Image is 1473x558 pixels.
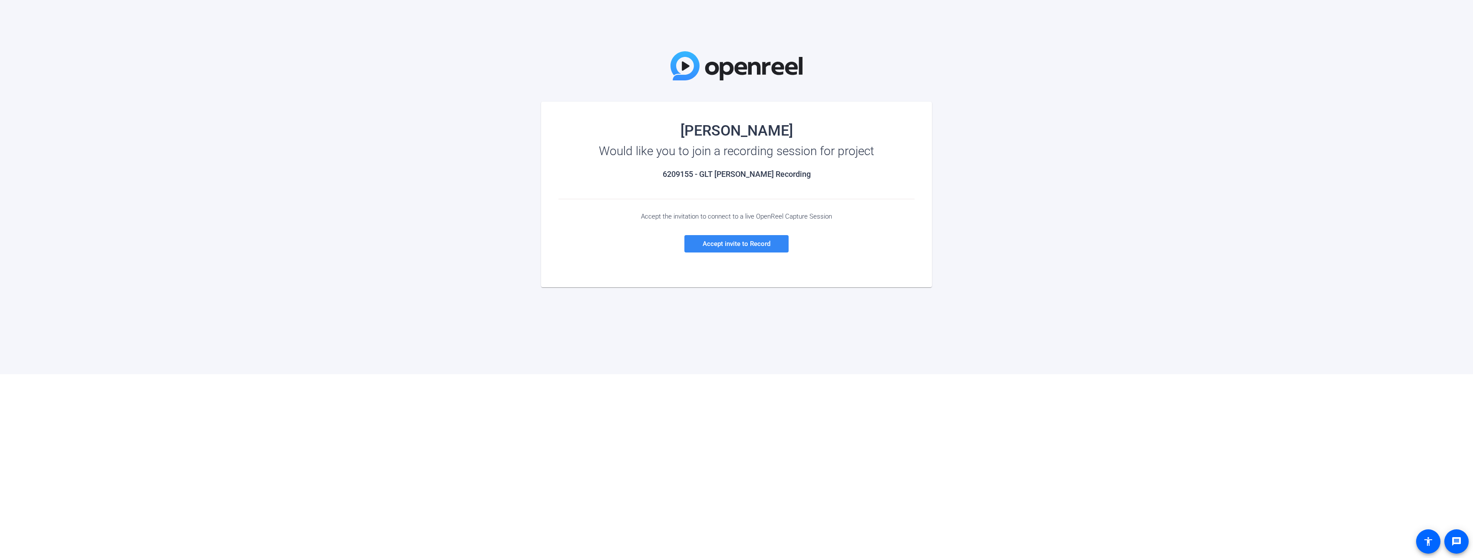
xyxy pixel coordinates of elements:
div: Accept the invitation to connect to a live OpenReel Capture Session [558,213,915,220]
mat-icon: message [1451,536,1462,547]
span: Accept invite to Record [703,240,770,248]
mat-icon: accessibility [1423,536,1433,547]
img: OpenReel Logo [670,51,803,80]
div: Would like you to join a recording session for project [558,144,915,158]
div: [PERSON_NAME] [558,123,915,137]
a: Accept invite to Record [684,235,789,252]
h2: 6209155 - GLT [PERSON_NAME] Recording [558,169,915,179]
